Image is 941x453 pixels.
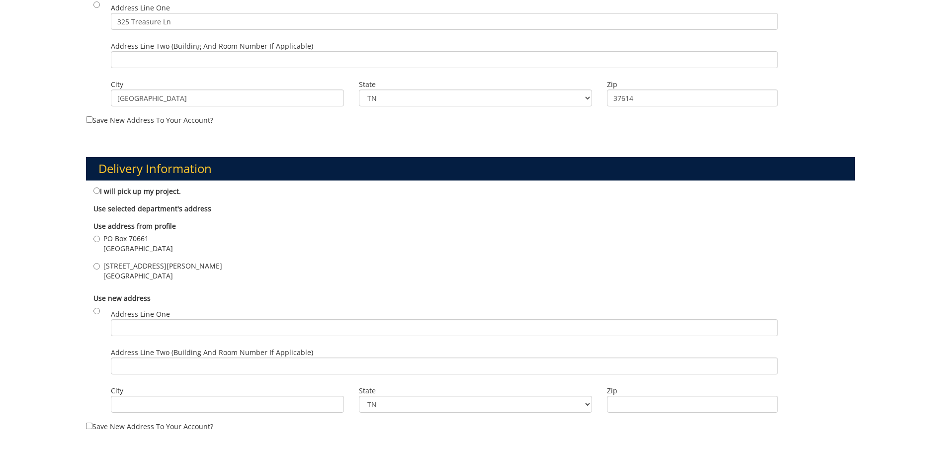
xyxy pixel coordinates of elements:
[93,293,151,303] b: Use new address
[103,261,222,271] span: [STREET_ADDRESS][PERSON_NAME]
[86,423,92,429] input: Save new address to your account?
[111,348,778,374] label: Address Line Two (Building and Room Number if applicable)
[103,234,173,244] span: PO Box 70661
[111,51,778,68] input: Address Line Two (Building and Room Number if applicable)
[607,90,778,106] input: Zip
[93,187,100,194] input: I will pick up my project.
[607,386,778,396] label: Zip
[359,80,592,90] label: State
[93,221,176,231] b: Use address from profile
[93,236,100,242] input: PO Box 70661 [GEOGRAPHIC_DATA]
[111,386,344,396] label: City
[111,358,778,374] input: Address Line Two (Building and Room Number if applicable)
[111,80,344,90] label: City
[103,271,222,281] span: [GEOGRAPHIC_DATA]
[86,157,855,180] h3: Delivery Information
[111,319,778,336] input: Address Line One
[86,116,92,123] input: Save new address to your account?
[93,263,100,270] input: [STREET_ADDRESS][PERSON_NAME] [GEOGRAPHIC_DATA]
[93,204,211,213] b: Use selected department's address
[607,396,778,413] input: Zip
[111,41,778,68] label: Address Line Two (Building and Room Number if applicable)
[111,396,344,413] input: City
[111,13,778,30] input: Address Line One
[111,3,778,30] label: Address Line One
[607,80,778,90] label: Zip
[111,309,778,336] label: Address Line One
[93,185,181,196] label: I will pick up my project.
[359,386,592,396] label: State
[103,244,173,254] span: [GEOGRAPHIC_DATA]
[111,90,344,106] input: City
